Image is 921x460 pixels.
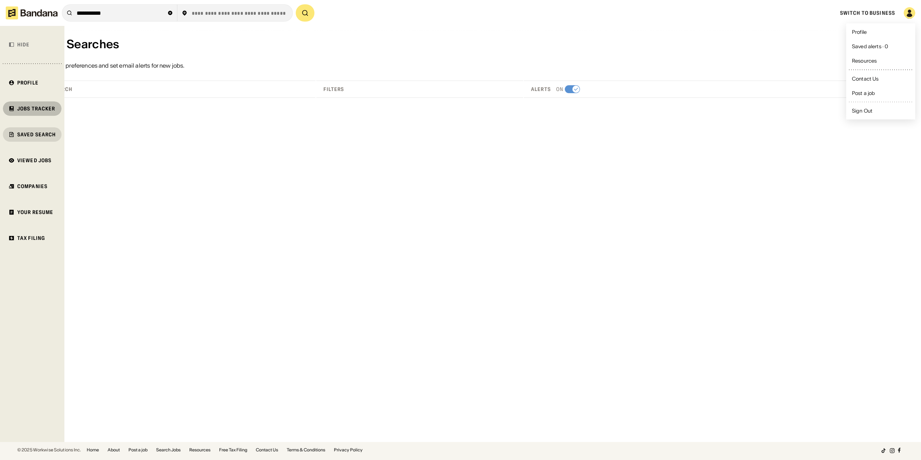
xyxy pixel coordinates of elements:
div: Hide [17,42,30,47]
a: Privacy Policy [334,448,363,452]
div: Tax Filing [17,236,45,241]
div: Viewed Jobs [17,158,51,163]
div: Your Resume [17,210,53,215]
div: Saved alerts · 0 [852,44,888,49]
div: Filters [318,86,344,92]
a: Free Tax Filing [219,448,247,452]
div: Click toggle to sort descending [318,85,522,93]
a: Companies [3,179,62,193]
a: Your Resume [3,205,62,219]
div: Saved Searches [29,37,909,51]
div: Sign Out [852,108,872,113]
div: Profile [852,29,867,35]
a: Contact Us [256,448,278,452]
a: Contact Us [849,73,912,85]
a: Tax Filing [3,231,62,245]
div: Alerts [525,86,551,92]
div: Resources [852,58,877,63]
a: Post a job [849,87,912,99]
div: Click toggle to sort descending [525,85,891,93]
div: Post a job [852,91,875,96]
a: Jobs Tracker [3,101,62,116]
a: Resources [849,55,912,67]
div: Click toggle to sort descending [31,85,314,93]
a: Terms & Conditions [287,448,325,452]
a: About [108,448,120,452]
a: Saved Search [3,127,62,142]
div: On [556,86,563,92]
div: Save your job preferences and set email alerts for new jobs. [29,63,909,68]
a: Search Jobs [156,448,181,452]
a: Switch to Business [840,10,895,16]
a: Viewed Jobs [3,153,62,168]
div: Saved Search [17,132,56,137]
div: Companies [17,184,47,189]
a: Saved alerts · 0 [849,41,912,52]
a: Post a job [128,448,148,452]
a: Resources [189,448,210,452]
a: Home [87,448,99,452]
div: Profile [17,80,38,85]
img: Bandana logotype [6,6,58,19]
div: Contact Us [852,76,879,81]
div: Jobs Tracker [17,106,55,111]
div: © 2025 Workwise Solutions Inc. [17,448,81,452]
a: Profile [849,26,912,38]
a: Profile [3,76,62,90]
